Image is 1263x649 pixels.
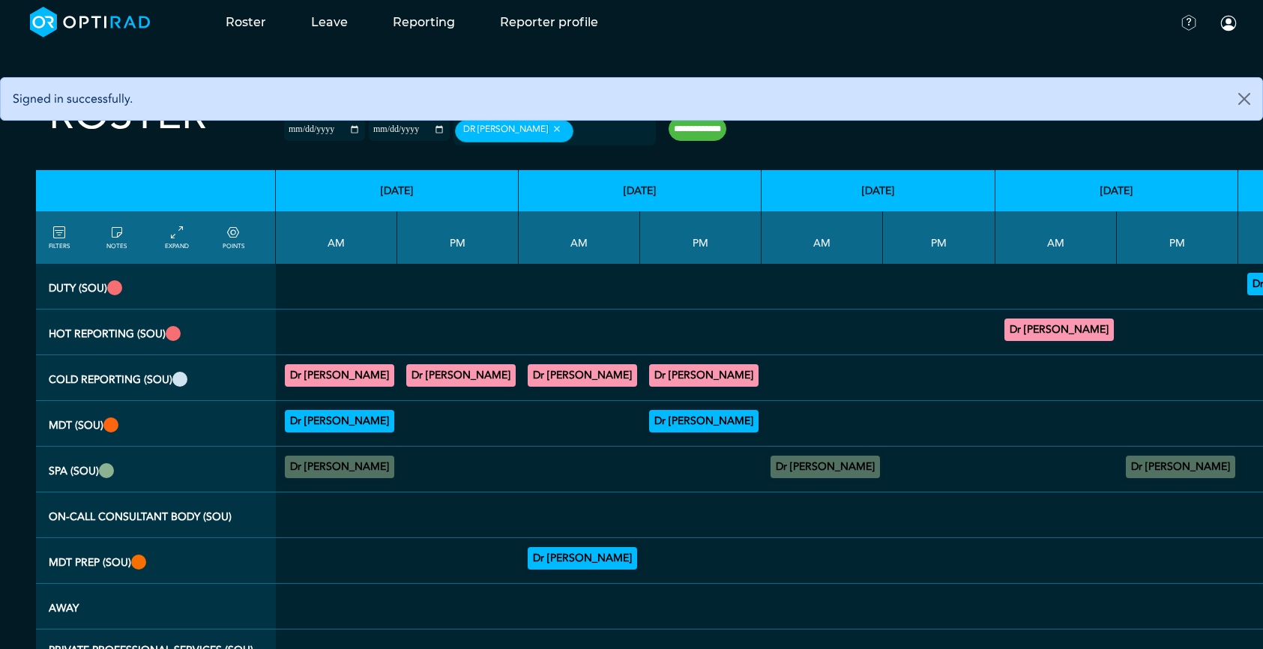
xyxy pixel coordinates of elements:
th: PM [640,211,762,264]
th: [DATE] [276,170,519,211]
th: On-Call Consultant Body (SOU) [36,492,276,538]
summary: Dr [PERSON_NAME] [530,549,635,567]
input: null [576,125,651,139]
div: General MRI 14:30 - 17:00 [649,364,759,387]
a: FILTERS [49,224,70,251]
th: MDT (SOU) [36,401,276,447]
img: brand-opti-rad-logos-blue-and-white-d2f68631ba2948856bd03f2d395fb146ddc8fb01b4b6e9315ea85fa773367... [30,7,151,37]
th: MDT Prep (SOU) [36,538,276,584]
div: No specified Site 08:30 - 09:30 [285,456,394,478]
div: No specified Site 13:00 - 17:00 [1126,456,1235,478]
button: Remove item: '10ffcc52-1635-4e89-bed9-09cc36d0d394' [548,124,565,134]
th: SPA (SOU) [36,447,276,492]
th: AM [762,211,883,264]
th: Hot Reporting (SOU) [36,310,276,355]
summary: Dr [PERSON_NAME] [530,366,635,384]
th: [DATE] [519,170,762,211]
div: General MRI 09:00 - 12:30 [528,364,637,387]
div: No specified Site 08:00 - 09:00 [771,456,880,478]
div: Dr [PERSON_NAME] [455,120,573,142]
div: Haem 07:00 - 09:00 [528,547,637,570]
summary: Dr [PERSON_NAME] [651,366,756,384]
th: Cold Reporting (SOU) [36,355,276,401]
th: PM [1117,211,1238,264]
a: show/hide notes [106,224,127,251]
th: [DATE] [762,170,995,211]
summary: Dr [PERSON_NAME] [409,366,513,384]
button: Close [1226,78,1262,120]
th: PM [883,211,995,264]
th: Away [36,584,276,630]
a: collapse/expand entries [165,224,189,251]
th: AM [995,211,1117,264]
th: Duty (SOU) [36,264,276,310]
h2: Roster [49,90,207,140]
div: General CT 11:30 - 13:30 [285,364,394,387]
div: MRI Trauma & Urgent/CT Trauma & Urgent 09:00 - 13:00 [1004,319,1114,341]
div: Haem Local/Joint 12:30 - 14:30 [649,410,759,432]
summary: Dr [PERSON_NAME] [287,366,392,384]
div: General MRI 13:30 - 17:30 [406,364,516,387]
th: [DATE] [995,170,1238,211]
th: PM [397,211,519,264]
summary: Dr [PERSON_NAME] [287,458,392,476]
div: NORAD 09:30 - 11:30 [285,410,394,432]
a: collapse/expand expected points [223,224,244,251]
summary: Dr [PERSON_NAME] [1128,458,1233,476]
th: AM [276,211,397,264]
summary: Dr [PERSON_NAME] [287,412,392,430]
summary: Dr [PERSON_NAME] [1007,321,1112,339]
summary: Dr [PERSON_NAME] [651,412,756,430]
summary: Dr [PERSON_NAME] [773,458,878,476]
th: AM [519,211,640,264]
